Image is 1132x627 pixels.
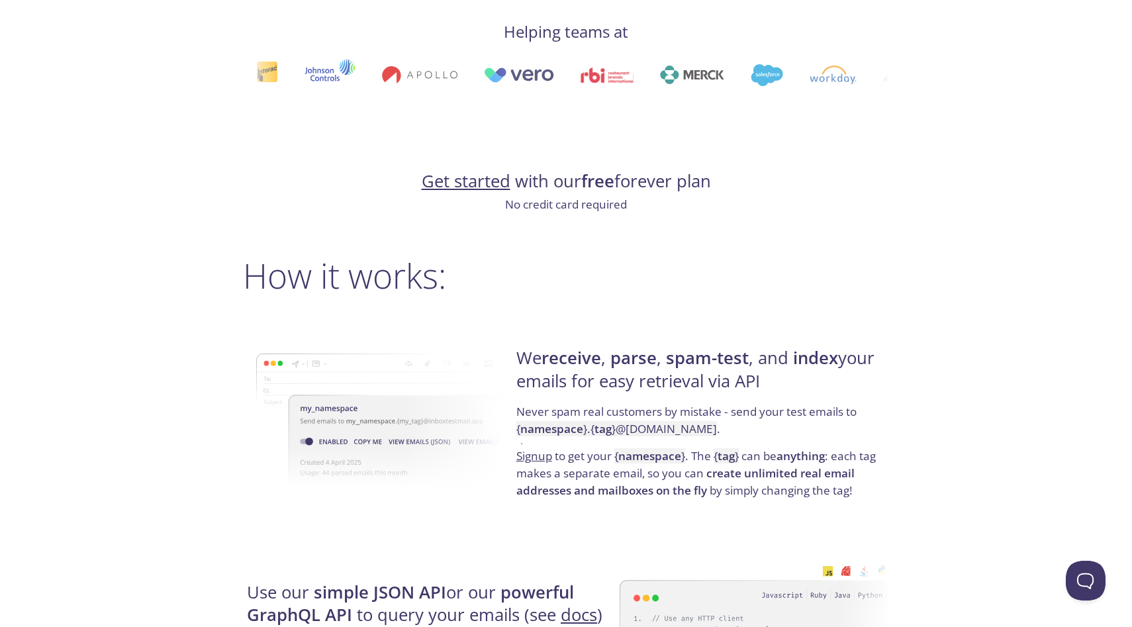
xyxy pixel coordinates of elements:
[542,346,601,369] strong: receive
[777,448,825,463] strong: anything
[243,256,889,295] h2: How it works:
[516,347,885,403] h4: We , , , and your emails for easy retrieval via API
[520,421,583,436] strong: namespace
[243,21,889,42] h4: Helping teams at
[622,66,686,84] img: merck
[247,581,574,626] strong: powerful GraphQL API
[446,68,516,83] img: vero
[266,59,317,91] img: johnsoncontrols
[714,448,739,463] code: { }
[594,421,612,436] strong: tag
[561,603,597,626] a: docs
[718,448,735,463] strong: tag
[793,346,838,369] strong: index
[344,66,419,84] img: apollo
[516,465,855,498] strong: create unlimited real email addresses and mailboxes on the fly
[845,66,929,84] img: atlassian
[581,169,614,193] strong: free
[712,64,744,86] img: salesforce
[614,448,685,463] code: { }
[516,448,552,463] a: Signup
[610,346,657,369] strong: parse
[243,170,889,193] h4: with our forever plan
[516,448,885,499] p: to get your . The can be : each tag makes a separate email, so you can by simply changing the tag!
[618,448,681,463] strong: namespace
[243,196,889,213] p: No credit card required
[516,403,885,448] p: Never spam real customers by mistake - send your test emails to .
[314,581,446,604] strong: simple JSON API
[1066,561,1106,601] iframe: Help Scout Beacon - Open
[666,346,749,369] strong: spam-test
[256,316,526,526] img: namespace-image
[771,66,818,84] img: workday
[422,169,510,193] a: Get started
[542,68,596,83] img: rbi
[516,421,717,436] code: { } . { } @[DOMAIN_NAME]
